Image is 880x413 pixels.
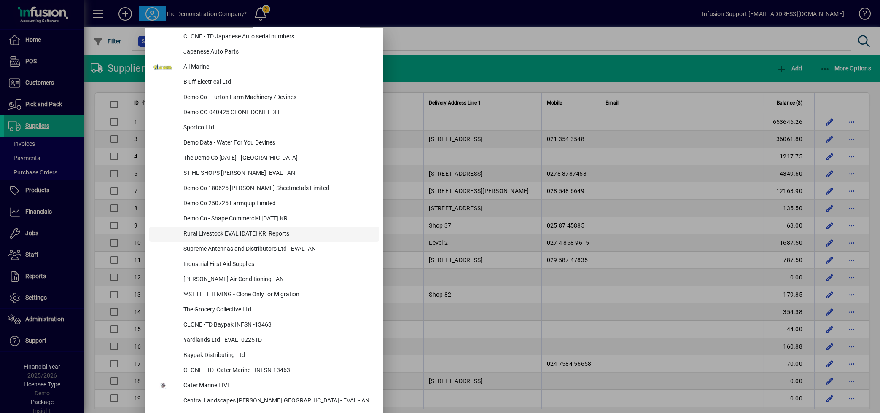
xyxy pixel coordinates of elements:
[149,166,379,181] button: STIHL SHOPS [PERSON_NAME]- EVAL - AN
[149,196,379,212] button: Demo Co 250725 Farmquip Limited
[149,287,379,303] button: **STIHL THEMING - Clone Only for Migration
[177,363,379,378] div: CLONE - TD- Cater Marine - INFSN-13463
[149,29,379,45] button: CLONE - TD Japanese Auto serial numbers
[149,227,379,242] button: Rural Livestock EVAL [DATE] KR_Reports
[177,212,379,227] div: Demo Co - Shape Commercial [DATE] KR
[149,121,379,136] button: Sportco Ltd
[177,29,379,45] div: CLONE - TD Japanese Auto serial numbers
[149,378,379,394] button: Cater Marine LIVE
[177,60,379,75] div: All Marine
[177,75,379,90] div: Bluff Electrical Ltd
[177,227,379,242] div: Rural Livestock EVAL [DATE] KR_Reports
[149,60,379,75] button: All Marine
[149,90,379,105] button: Demo Co - Turton Farm Machinery /Devines
[177,151,379,166] div: The Demo Co [DATE] - [GEOGRAPHIC_DATA]
[177,45,379,60] div: Japanese Auto Parts
[177,348,379,363] div: Baypak Distributing Ltd
[177,378,379,394] div: Cater Marine LIVE
[177,90,379,105] div: Demo Co - Turton Farm Machinery /Devines
[177,196,379,212] div: Demo Co 250725 Farmquip Limited
[149,181,379,196] button: Demo Co 180625 [PERSON_NAME] Sheetmetals Limited
[177,121,379,136] div: Sportco Ltd
[177,333,379,348] div: Yardlands Ltd - EVAL -0225TD
[149,151,379,166] button: The Demo Co [DATE] - [GEOGRAPHIC_DATA]
[149,75,379,90] button: Bluff Electrical Ltd
[149,333,379,348] button: Yardlands Ltd - EVAL -0225TD
[177,394,379,409] div: Central Landscapes [PERSON_NAME][GEOGRAPHIC_DATA] - EVAL - AN
[177,318,379,333] div: CLONE -TD Baypak INFSN -13463
[177,303,379,318] div: The Grocery Collective Ltd
[149,136,379,151] button: Demo Data - Water For You Devines
[177,287,379,303] div: **STIHL THEMING - Clone Only for Migration
[177,166,379,181] div: STIHL SHOPS [PERSON_NAME]- EVAL - AN
[149,212,379,227] button: Demo Co - Shape Commercial [DATE] KR
[149,257,379,272] button: Industrial First Aid Supplies
[149,45,379,60] button: Japanese Auto Parts
[149,318,379,333] button: CLONE -TD Baypak INFSN -13463
[177,181,379,196] div: Demo Co 180625 [PERSON_NAME] Sheetmetals Limited
[177,136,379,151] div: Demo Data - Water For You Devines
[149,242,379,257] button: Supreme Antennas and Distributors Ltd - EVAL -AN
[149,348,379,363] button: Baypak Distributing Ltd
[177,257,379,272] div: Industrial First Aid Supplies
[149,394,379,409] button: Central Landscapes [PERSON_NAME][GEOGRAPHIC_DATA] - EVAL - AN
[177,272,379,287] div: [PERSON_NAME] Air Conditioning - AN
[149,272,379,287] button: [PERSON_NAME] Air Conditioning - AN
[177,105,379,121] div: Demo CO 040425 CLONE DONT EDIT
[149,303,379,318] button: The Grocery Collective Ltd
[177,242,379,257] div: Supreme Antennas and Distributors Ltd - EVAL -AN
[149,105,379,121] button: Demo CO 040425 CLONE DONT EDIT
[149,363,379,378] button: CLONE - TD- Cater Marine - INFSN-13463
